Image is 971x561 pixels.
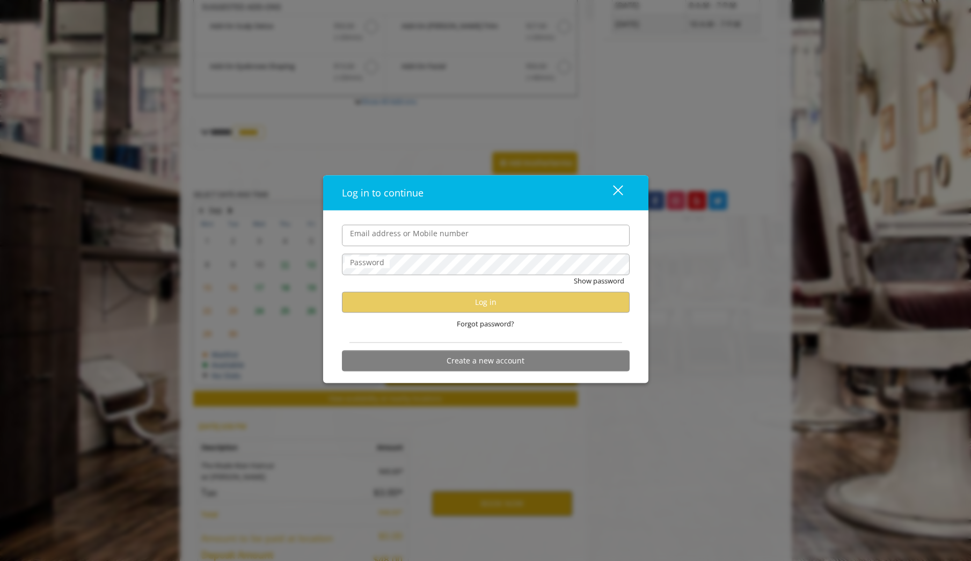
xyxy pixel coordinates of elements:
[457,318,514,329] span: Forgot password?
[345,256,390,268] label: Password
[593,181,630,203] button: close dialog
[342,292,630,312] button: Log in
[342,224,630,246] input: Email address or Mobile number
[342,186,424,199] span: Log in to continue
[601,185,622,201] div: close dialog
[342,253,630,275] input: Password
[574,275,624,286] button: Show password
[345,227,474,239] label: Email address or Mobile number
[342,350,630,371] button: Create a new account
